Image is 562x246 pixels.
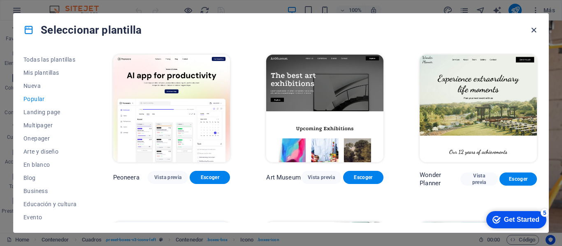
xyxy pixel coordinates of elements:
span: Nueva [23,83,77,89]
span: Escoger [196,174,223,181]
img: Peoneera [113,55,230,162]
img: Wonder Planner [420,55,537,162]
p: Wonder Planner [420,171,460,187]
button: Escoger [190,171,230,184]
span: Educación y cultura [23,201,77,207]
span: Escoger [350,174,377,181]
p: Art Museum [266,173,300,182]
img: Art Museum [266,55,383,162]
span: Multipager [23,122,77,129]
span: Escoger [506,176,530,182]
button: Blog [23,171,77,184]
span: Onepager [23,135,77,142]
button: Business [23,184,77,198]
button: Mis plantillas [23,66,77,79]
span: Vista previa [308,174,335,181]
span: Todas las plantillas [23,56,77,63]
span: Landing page [23,109,77,115]
button: Escoger [343,171,383,184]
button: Onepager [23,132,77,145]
h4: Seleccionar plantilla [23,23,142,37]
span: Blog [23,175,77,181]
button: Multipager [23,119,77,132]
button: Popular [23,92,77,106]
button: Arte y diseño [23,145,77,158]
button: Vista previa [148,171,188,184]
div: Get Started [22,9,58,16]
button: En blanco [23,158,77,171]
button: Vista previa [460,172,498,186]
button: Nueva [23,79,77,92]
span: Popular [23,96,77,102]
span: Vista previa [154,174,181,181]
span: Arte y diseño [23,148,77,155]
button: Todas las plantillas [23,53,77,66]
button: Escoger [499,172,537,186]
span: Mis plantillas [23,69,77,76]
button: Vista previa [301,171,341,184]
div: Get Started 5 items remaining, 0% complete [5,4,65,21]
button: Educación y cultura [23,198,77,211]
button: Landing page [23,106,77,119]
span: Business [23,188,77,194]
span: Vista previa [467,172,491,186]
button: Evento [23,211,77,224]
span: En blanco [23,161,77,168]
span: Evento [23,214,77,221]
div: 5 [59,2,67,10]
p: Peoneera [113,173,139,182]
